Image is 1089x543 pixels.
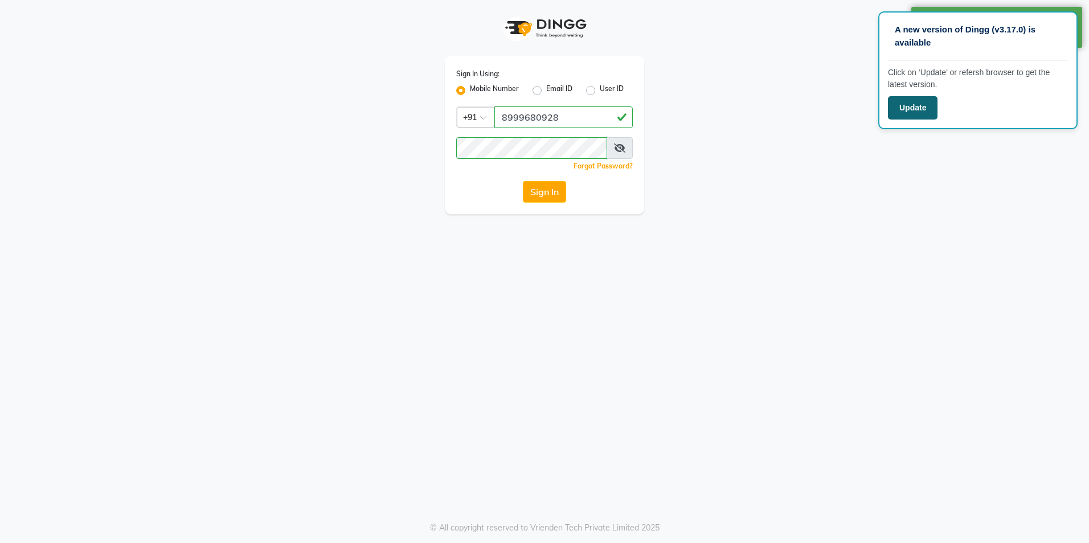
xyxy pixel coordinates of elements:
[470,84,519,97] label: Mobile Number
[523,181,566,203] button: Sign In
[600,84,624,97] label: User ID
[499,11,590,45] img: logo1.svg
[888,67,1068,90] p: Click on ‘Update’ or refersh browser to get the latest version.
[895,23,1061,49] p: A new version of Dingg (v3.17.0) is available
[494,106,633,128] input: Username
[574,162,633,170] a: Forgot Password?
[456,137,607,159] input: Username
[888,96,937,120] button: Update
[546,84,572,97] label: Email ID
[456,69,500,79] label: Sign In Using:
